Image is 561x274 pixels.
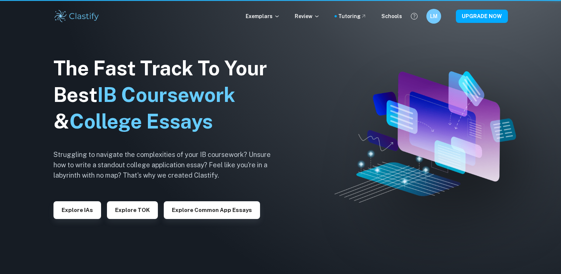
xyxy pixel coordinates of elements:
[335,71,516,203] img: Clastify hero
[69,110,213,133] span: College Essays
[164,206,260,213] a: Explore Common App essays
[164,201,260,219] button: Explore Common App essays
[246,12,280,20] p: Exemplars
[456,10,508,23] button: UPGRADE NOW
[429,12,438,20] h6: LM
[338,12,367,20] a: Tutoring
[53,55,282,135] h1: The Fast Track To Your Best &
[97,83,235,106] span: IB Coursework
[295,12,320,20] p: Review
[381,12,402,20] a: Schools
[107,206,158,213] a: Explore TOK
[107,201,158,219] button: Explore TOK
[53,150,282,181] h6: Struggling to navigate the complexities of your IB coursework? Unsure how to write a standout col...
[53,9,100,24] img: Clastify logo
[53,206,101,213] a: Explore IAs
[408,10,420,23] button: Help and Feedback
[426,9,441,24] button: LM
[53,201,101,219] button: Explore IAs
